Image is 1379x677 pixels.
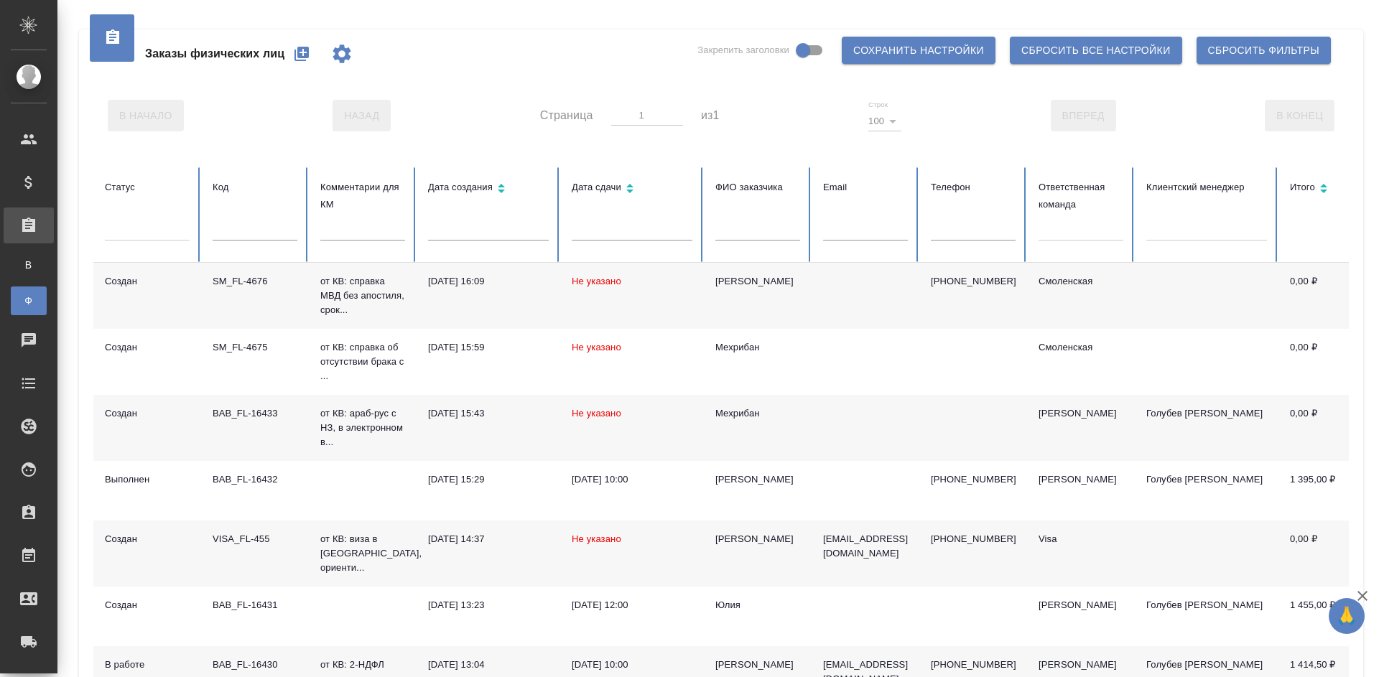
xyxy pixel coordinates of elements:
[1039,532,1123,546] div: Visa
[428,598,549,612] div: [DATE] 13:23
[105,274,190,289] div: Создан
[18,258,40,272] span: В
[213,406,297,421] div: BAB_FL-16433
[213,340,297,355] div: SM_FL-4675
[213,658,297,672] div: BAB_FL-16430
[572,179,692,200] div: Сортировка
[715,658,800,672] div: [PERSON_NAME]
[320,532,405,575] p: от КВ: виза в [GEOGRAPHIC_DATA], ориенти...
[320,340,405,383] p: от КВ: справка об отсутствии брака с ...
[1039,598,1123,612] div: [PERSON_NAME]
[931,658,1016,672] p: [PHONE_NUMBER]
[572,276,621,286] span: Не указано
[428,406,549,421] div: [DATE] 15:43
[1290,179,1375,200] div: Сортировка
[105,658,190,672] div: В работе
[1197,37,1331,64] button: Сбросить фильтры
[105,472,190,487] div: Выполнен
[320,179,405,213] div: Комментарии для КМ
[18,294,40,308] span: Ф
[1039,406,1123,421] div: [PERSON_NAME]
[842,37,995,64] button: Сохранить настройки
[1039,472,1123,487] div: [PERSON_NAME]
[572,598,692,612] div: [DATE] 12:00
[11,286,47,315] a: Ф
[1135,395,1278,461] td: Голубев [PERSON_NAME]
[105,340,190,355] div: Создан
[715,406,800,421] div: Мехрибан
[105,598,190,612] div: Создан
[1329,598,1365,634] button: 🙏
[931,179,1016,196] div: Телефон
[1208,42,1319,60] span: Сбросить фильтры
[715,340,800,355] div: Мехрибан
[428,658,549,672] div: [DATE] 13:04
[213,598,297,612] div: BAB_FL-16431
[1135,587,1278,646] td: Голубев [PERSON_NAME]
[715,274,800,289] div: [PERSON_NAME]
[284,37,319,71] button: Создать
[931,532,1016,546] p: [PHONE_NUMBER]
[105,179,190,196] div: Статус
[823,179,908,196] div: Email
[715,532,800,546] div: [PERSON_NAME]
[1334,601,1359,631] span: 🙏
[572,408,621,419] span: Не указано
[1039,179,1123,213] div: Ответственная команда
[1146,179,1267,196] div: Клиентский менеджер
[823,532,908,561] p: [EMAIL_ADDRESS][DOMAIN_NAME]
[715,472,800,487] div: [PERSON_NAME]
[931,274,1016,289] p: [PHONE_NUMBER]
[572,472,692,487] div: [DATE] 10:00
[1135,461,1278,520] td: Голубев [PERSON_NAME]
[1010,37,1182,64] button: Сбросить все настройки
[1039,658,1123,672] div: [PERSON_NAME]
[1039,274,1123,289] div: Смоленская
[572,342,621,352] span: Не указано
[320,274,405,317] p: от КВ: справка МВД без апостиля, срок...
[428,472,549,487] div: [DATE] 15:29
[145,45,284,62] span: Заказы физических лиц
[105,406,190,421] div: Создан
[572,533,621,544] span: Не указано
[213,274,297,289] div: SM_FL-4676
[428,179,549,200] div: Сортировка
[213,532,297,546] div: VISA_FL-455
[715,179,800,196] div: ФИО заказчика
[105,532,190,546] div: Создан
[931,472,1016,487] p: [PHONE_NUMBER]
[697,43,789,57] span: Закрепить заголовки
[428,274,549,289] div: [DATE] 16:09
[1021,42,1171,60] span: Сбросить все настройки
[715,598,800,612] div: Юлия
[11,251,47,279] a: В
[320,406,405,449] p: от КВ: араб-рус с НЗ, в электронном в...
[213,179,297,196] div: Код
[213,472,297,487] div: BAB_FL-16432
[428,340,549,355] div: [DATE] 15:59
[1039,340,1123,355] div: Смоленская
[428,532,549,546] div: [DATE] 14:37
[853,42,984,60] span: Сохранить настройки
[572,658,692,672] div: [DATE] 10:00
